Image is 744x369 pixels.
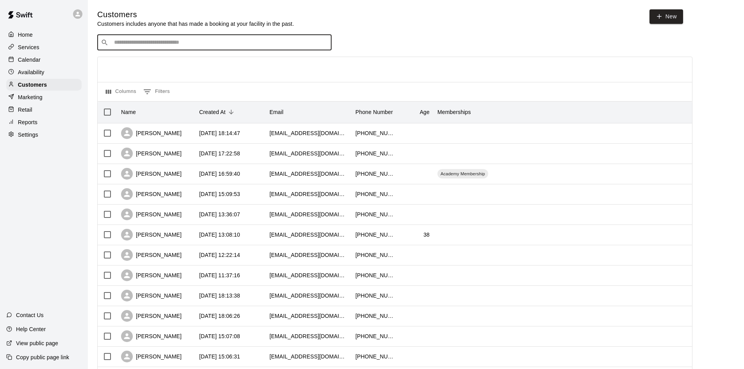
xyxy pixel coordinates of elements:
[121,269,182,281] div: [PERSON_NAME]
[18,131,38,139] p: Settings
[355,332,394,340] div: +14077334799
[355,150,394,157] div: +14803884923
[195,101,266,123] div: Created At
[16,353,69,361] p: Copy public page link
[355,312,394,320] div: +18637014081
[199,332,240,340] div: 2025-08-12 15:07:08
[269,353,348,360] div: knskipper@gmail.com
[199,312,240,320] div: 2025-08-12 18:06:26
[355,129,394,137] div: +13059782819
[437,171,488,177] span: Academy Membership
[121,209,182,220] div: [PERSON_NAME]
[199,231,240,239] div: 2025-08-13 13:08:10
[18,31,33,39] p: Home
[6,29,82,41] a: Home
[18,106,32,114] p: Retail
[16,311,44,319] p: Contact Us
[420,101,430,123] div: Age
[355,231,394,239] div: +18634121423
[16,325,46,333] p: Help Center
[121,351,182,362] div: [PERSON_NAME]
[269,170,348,178] div: christyweatherholt@gmail.com
[18,68,45,76] p: Availability
[121,249,182,261] div: [PERSON_NAME]
[6,41,82,53] a: Services
[199,101,226,123] div: Created At
[141,86,172,98] button: Show filters
[199,271,240,279] div: 2025-08-13 11:37:16
[269,231,348,239] div: jspineda86@gmail.com
[423,231,430,239] div: 38
[18,93,43,101] p: Marketing
[649,9,683,24] a: New
[355,190,394,198] div: +18634093135
[121,330,182,342] div: [PERSON_NAME]
[437,101,471,123] div: Memberships
[121,127,182,139] div: [PERSON_NAME]
[6,104,82,116] a: Retail
[269,101,284,123] div: Email
[199,210,240,218] div: 2025-08-13 13:36:07
[269,129,348,137] div: fairy8448@gmail.com
[266,101,351,123] div: Email
[398,101,434,123] div: Age
[18,43,39,51] p: Services
[269,150,348,157] div: evajimenez906@gmail.com
[104,86,138,98] button: Select columns
[121,310,182,322] div: [PERSON_NAME]
[269,210,348,218] div: ljfitness1@gmail.com
[355,210,394,218] div: +19894137306
[6,54,82,66] a: Calendar
[121,168,182,180] div: [PERSON_NAME]
[269,312,348,320] div: bhteuton@gmail.com
[355,292,394,299] div: +18635293178
[199,190,240,198] div: 2025-08-13 15:09:53
[121,101,136,123] div: Name
[16,339,58,347] p: View public page
[355,101,393,123] div: Phone Number
[97,9,294,20] h5: Customers
[269,292,348,299] div: ajohnson9988@gmail.com
[269,190,348,198] div: kmhill2428@gmail.com
[121,188,182,200] div: [PERSON_NAME]
[355,353,394,360] div: +17709907107
[117,101,195,123] div: Name
[6,79,82,91] a: Customers
[226,107,237,118] button: Sort
[199,292,240,299] div: 2025-08-12 18:13:38
[6,116,82,128] a: Reports
[351,101,398,123] div: Phone Number
[121,148,182,159] div: [PERSON_NAME]
[355,271,394,279] div: +17169823925
[199,353,240,360] div: 2025-08-12 15:06:31
[6,129,82,141] a: Settings
[121,290,182,301] div: [PERSON_NAME]
[199,129,240,137] div: 2025-08-14 18:14:47
[18,56,41,64] p: Calendar
[6,66,82,78] a: Availability
[18,81,47,89] p: Customers
[199,251,240,259] div: 2025-08-13 12:22:14
[355,170,394,178] div: +18636025439
[97,20,294,28] p: Customers includes anyone that has made a booking at your facility in the past.
[97,35,332,50] div: Search customers by name or email
[269,251,348,259] div: gsmom74713@gmail.com
[199,170,240,178] div: 2025-08-14 16:59:40
[6,91,82,103] a: Marketing
[269,332,348,340] div: kappleton03@gmail.com
[121,229,182,241] div: [PERSON_NAME]
[437,169,488,178] div: Academy Membership
[199,150,240,157] div: 2025-08-14 17:22:58
[18,118,37,126] p: Reports
[434,101,551,123] div: Memberships
[355,251,394,259] div: +14079659565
